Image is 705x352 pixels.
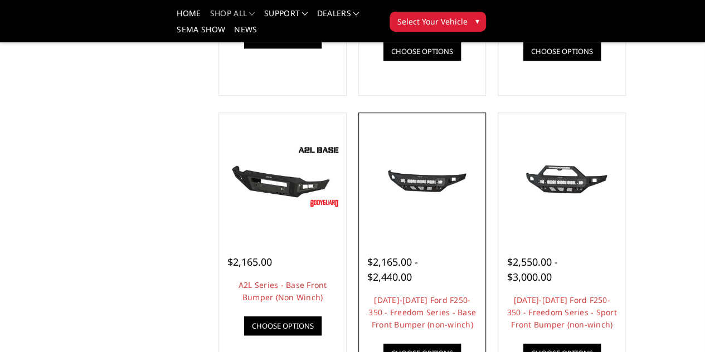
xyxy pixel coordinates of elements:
[523,42,601,61] a: Choose Options
[475,15,479,27] span: ▾
[362,148,483,205] img: 2017-2022 Ford F250-350 - Freedom Series - Base Front Bumper (non-winch)
[507,295,617,330] a: [DATE]-[DATE] Ford F250-350 - Freedom Series - Sport Front Bumper (non-winch)
[368,295,476,330] a: [DATE]-[DATE] Ford F250-350 - Freedom Series - Base Front Bumper (non-winch)
[222,143,343,211] img: A2L Series - Base Front Bumper (Non Winch)
[244,316,322,335] a: Choose Options
[227,255,272,268] span: $2,165.00
[507,255,557,283] span: $2,550.00 - $3,000.00
[210,9,255,26] a: shop all
[501,116,623,237] a: 2017-2022 Ford F250-350 - Freedom Series - Sport Front Bumper (non-winch) 2017-2022 Ford F250-350...
[390,12,486,32] button: Select Your Vehicle
[397,16,467,27] span: Select Your Vehicle
[501,148,623,205] img: 2017-2022 Ford F250-350 - Freedom Series - Sport Front Bumper (non-winch)
[234,26,257,42] a: News
[239,280,327,302] a: A2L Series - Base Front Bumper (Non Winch)
[222,116,343,237] a: A2L Series - Base Front Bumper (Non Winch) A2L Series - Base Front Bumper (Non Winch)
[362,116,483,237] a: 2017-2022 Ford F250-350 - Freedom Series - Base Front Bumper (non-winch) 2017-2022 Ford F250-350 ...
[383,42,461,61] a: Choose Options
[317,9,359,26] a: Dealers
[177,9,201,26] a: Home
[367,255,418,283] span: $2,165.00 - $2,440.00
[264,9,308,26] a: Support
[177,26,225,42] a: SEMA Show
